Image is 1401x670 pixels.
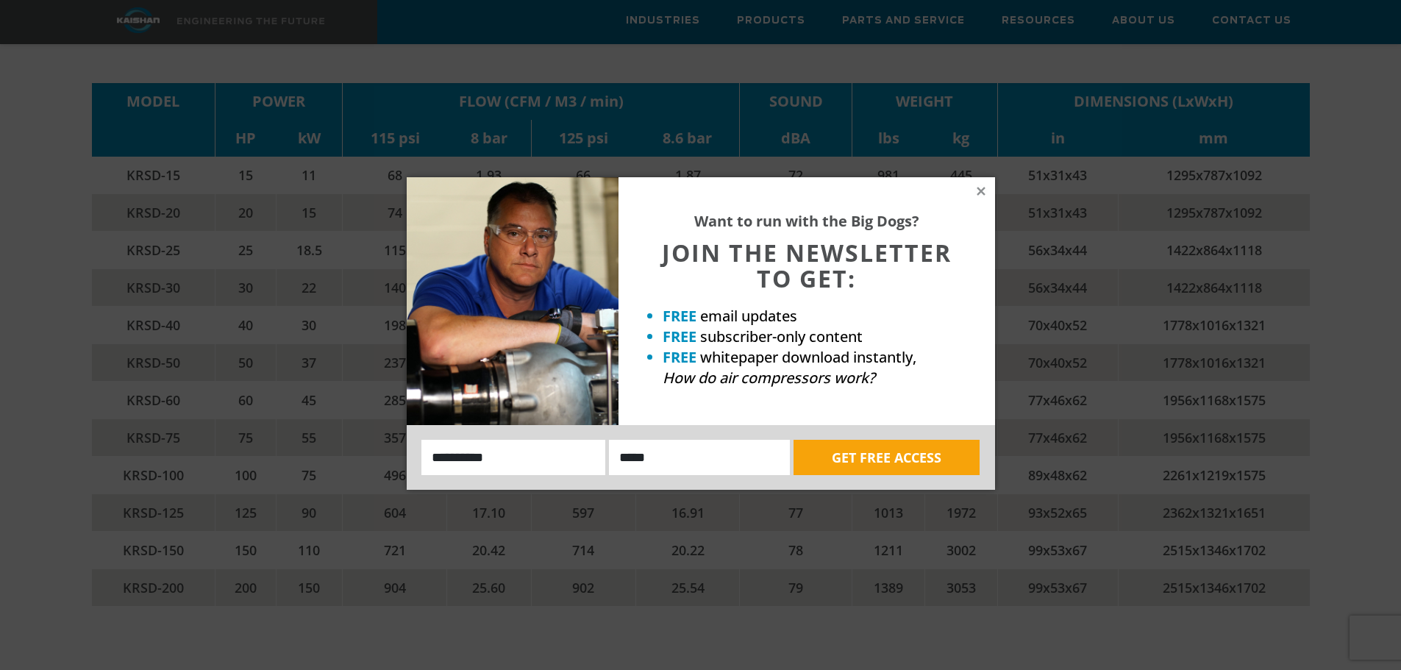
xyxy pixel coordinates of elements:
strong: FREE [663,327,696,346]
span: JOIN THE NEWSLETTER TO GET: [662,237,952,294]
input: Name: [421,440,606,475]
strong: FREE [663,306,696,326]
span: whitepaper download instantly, [700,347,916,367]
button: GET FREE ACCESS [794,440,980,475]
button: Close [974,185,988,198]
span: subscriber-only content [700,327,863,346]
input: Email [609,440,790,475]
strong: Want to run with the Big Dogs? [694,211,919,231]
em: How do air compressors work? [663,368,875,388]
span: email updates [700,306,797,326]
strong: FREE [663,347,696,367]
